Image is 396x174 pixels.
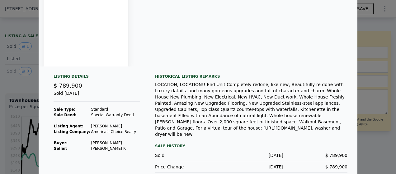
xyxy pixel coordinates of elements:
[91,140,136,146] td: [PERSON_NAME]
[54,107,75,112] strong: Sale Type:
[54,82,82,89] span: $ 789,900
[91,107,136,112] td: Standard
[54,90,140,102] div: Sold [DATE]
[54,146,68,151] strong: Seller :
[54,141,68,145] strong: Buyer :
[155,152,219,158] div: Sold
[155,81,347,137] div: LOCATION, LOCATION!! End Unit Completely redone, like new, Beautifully re done with Luxury datail...
[219,164,283,170] div: [DATE]
[325,153,347,158] span: $ 789,900
[91,129,136,135] td: America's Choice Realty
[91,146,136,151] td: [PERSON_NAME] K
[155,164,219,170] div: Price Change
[54,113,77,117] strong: Sale Deed:
[155,74,347,79] div: Historical Listing remarks
[91,112,136,118] td: Special Warranty Deed
[155,142,347,150] div: Sale History
[91,123,136,129] td: [PERSON_NAME]
[54,74,140,81] div: Listing Details
[325,164,347,169] span: $ 789,900
[219,152,283,158] div: [DATE]
[54,124,83,128] strong: Listing Agent:
[54,130,90,134] strong: Listing Company:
